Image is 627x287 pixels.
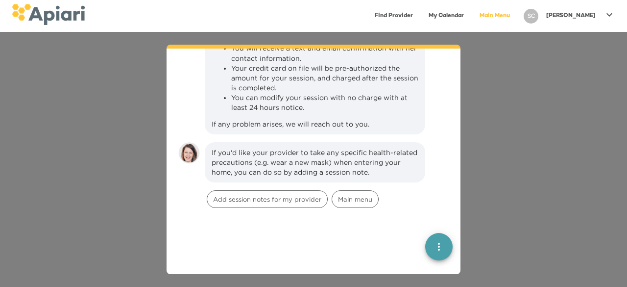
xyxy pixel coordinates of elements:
a: My Calendar [423,6,470,26]
a: Main Menu [474,6,516,26]
img: logo [12,4,85,25]
li: You can modify your session with no charge with at least 24 hours notice. [231,93,418,112]
p: [PERSON_NAME] [546,12,596,20]
li: You will receive a text and email confirmation with her contact information. [231,43,418,63]
button: quick menu [425,233,453,261]
span: Main menu [332,195,378,204]
div: Add session notes for my provider [207,190,328,208]
div: Main menu [332,190,379,208]
div: Got it! I've sent your booking request to [PERSON_NAME]. Once she confirms: If any problem arises... [212,17,418,129]
span: Add session notes for my provider [207,195,327,204]
img: amy.37686e0395c82528988e.png [178,142,200,164]
div: SC [524,9,538,24]
div: If you'd like your provider to take any specific health-related precautions (e.g. wear a new mask... [212,148,418,177]
a: Find Provider [369,6,419,26]
li: Your credit card on file will be pre-authorized the amount for your session, and charged after th... [231,63,418,93]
